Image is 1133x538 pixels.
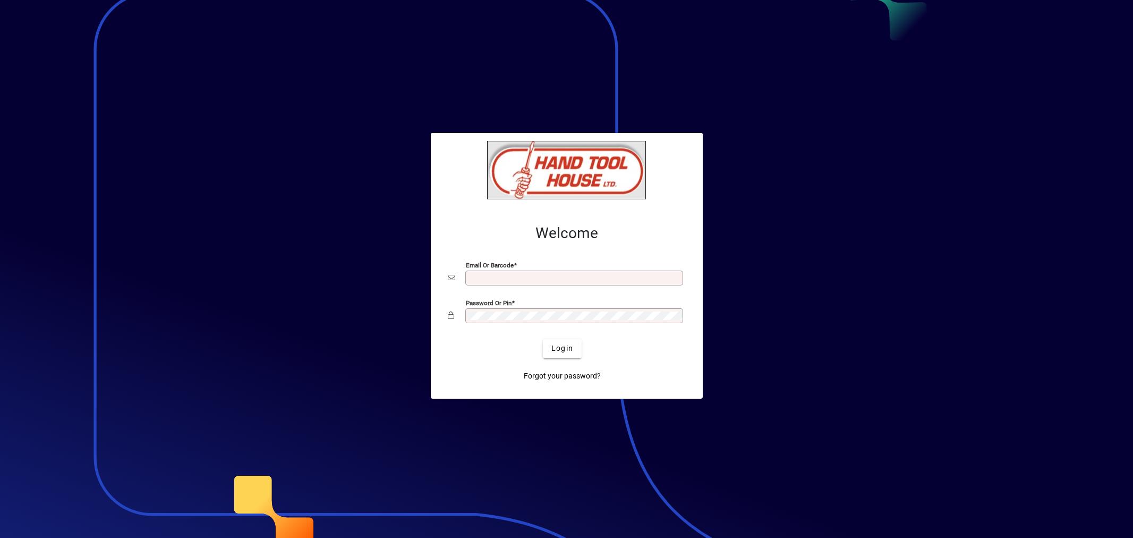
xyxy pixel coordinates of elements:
a: Forgot your password? [519,367,605,386]
mat-label: Password or Pin [466,299,512,306]
span: Forgot your password? [524,371,601,382]
h2: Welcome [448,224,686,242]
button: Login [543,339,582,358]
span: Login [551,343,573,354]
mat-label: Email or Barcode [466,261,514,268]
